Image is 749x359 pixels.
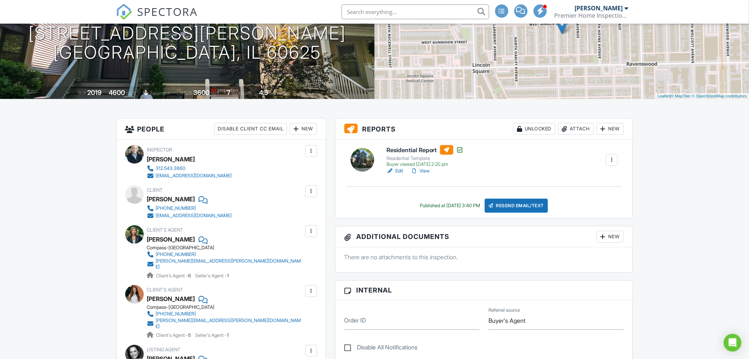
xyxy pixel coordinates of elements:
[232,90,252,96] span: bedrooms
[195,273,229,278] span: Seller's Agent -
[211,90,220,96] span: sq.ft.
[658,94,670,98] a: Leaflet
[558,123,594,135] div: Attach
[147,227,183,233] span: Client's Agent
[656,93,749,99] div: |
[227,89,231,96] div: 7
[126,90,136,96] span: sq. ft.
[147,172,232,179] a: [EMAIL_ADDRESS][DOMAIN_NAME]
[671,94,691,98] a: © MapTiler
[387,167,403,175] a: Edit
[188,332,191,338] strong: 5
[147,347,181,352] span: Listing Agent
[555,12,629,19] div: Premier Home Inspection Chicago LLC Lic#451.001387
[147,154,195,165] div: [PERSON_NAME]
[597,231,624,243] div: New
[147,245,309,251] div: Compass-[GEOGRAPHIC_DATA]
[344,344,418,353] label: Disable All Notifications
[387,145,464,155] h6: Residential Report
[290,123,317,135] div: New
[147,194,195,205] div: [PERSON_NAME]
[147,293,195,304] a: [PERSON_NAME]
[485,199,548,213] div: Resend Email/Text
[147,310,303,318] a: [PHONE_NUMBER]
[195,332,229,338] span: Seller's Agent -
[156,258,303,270] div: [PERSON_NAME][EMAIL_ADDRESS][PERSON_NAME][DOMAIN_NAME]
[28,24,346,63] h1: [STREET_ADDRESS][PERSON_NAME] [GEOGRAPHIC_DATA], IL 60625
[575,4,623,12] div: [PERSON_NAME]
[227,273,229,278] strong: 1
[177,90,192,96] span: Lot Size
[109,89,125,96] div: 4600
[156,318,303,329] div: [PERSON_NAME][EMAIL_ADDRESS][PERSON_NAME][DOMAIN_NAME]
[387,155,464,161] div: Residential Template
[597,123,624,135] div: New
[214,123,287,135] div: Disable Client CC Email
[147,187,163,193] span: Client
[336,281,633,300] h3: Internal
[147,205,232,212] a: [PHONE_NUMBER]
[488,307,520,314] label: Referral source
[513,123,555,135] div: Unlocked
[147,234,195,245] a: [PERSON_NAME]
[147,318,303,329] a: [PERSON_NAME][EMAIL_ADDRESS][PERSON_NAME][DOMAIN_NAME]
[156,252,196,257] div: [PHONE_NUMBER]
[692,94,747,98] a: © OpenStreetMap contributors
[147,147,173,153] span: Inspector
[341,4,489,19] input: Search everything...
[269,90,290,96] span: bathrooms
[411,167,430,175] a: View
[147,212,232,219] a: [EMAIL_ADDRESS][DOMAIN_NAME]
[150,90,170,96] span: basement
[336,119,633,140] h3: Reports
[188,273,191,278] strong: 6
[344,316,366,324] label: Order ID
[137,4,198,19] span: SPECTORA
[147,258,303,270] a: [PERSON_NAME][EMAIL_ADDRESS][PERSON_NAME][DOMAIN_NAME]
[156,165,186,171] div: 312.543.3860
[259,89,268,96] div: 4.5
[156,273,193,278] span: Client's Agent -
[78,90,86,96] span: Built
[156,173,232,179] div: [EMAIL_ADDRESS][DOMAIN_NAME]
[116,119,326,140] h3: People
[420,203,480,209] div: Published at [DATE] 3:40 PM
[156,205,196,211] div: [PHONE_NUMBER]
[156,213,232,219] div: [EMAIL_ADDRESS][DOMAIN_NAME]
[227,332,229,338] strong: 1
[147,165,232,172] a: 312.543.3860
[116,4,132,20] img: The Best Home Inspection Software - Spectora
[147,304,309,310] div: Compass-[GEOGRAPHIC_DATA]
[147,287,183,293] span: Client's Agent
[387,145,464,167] a: Residential Report Residential Template Buyer viewed [DATE] 2:20 pm
[147,251,303,258] a: [PHONE_NUMBER]
[156,311,196,317] div: [PHONE_NUMBER]
[724,334,742,352] div: Open Intercom Messenger
[193,89,210,96] div: 3600
[336,226,633,247] h3: Additional Documents
[87,89,102,96] div: 2019
[344,253,624,261] p: There are no attachments to this inspection.
[387,161,464,167] div: Buyer viewed [DATE] 2:20 pm
[156,332,193,338] span: Client's Agent -
[116,10,198,25] a: SPECTORA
